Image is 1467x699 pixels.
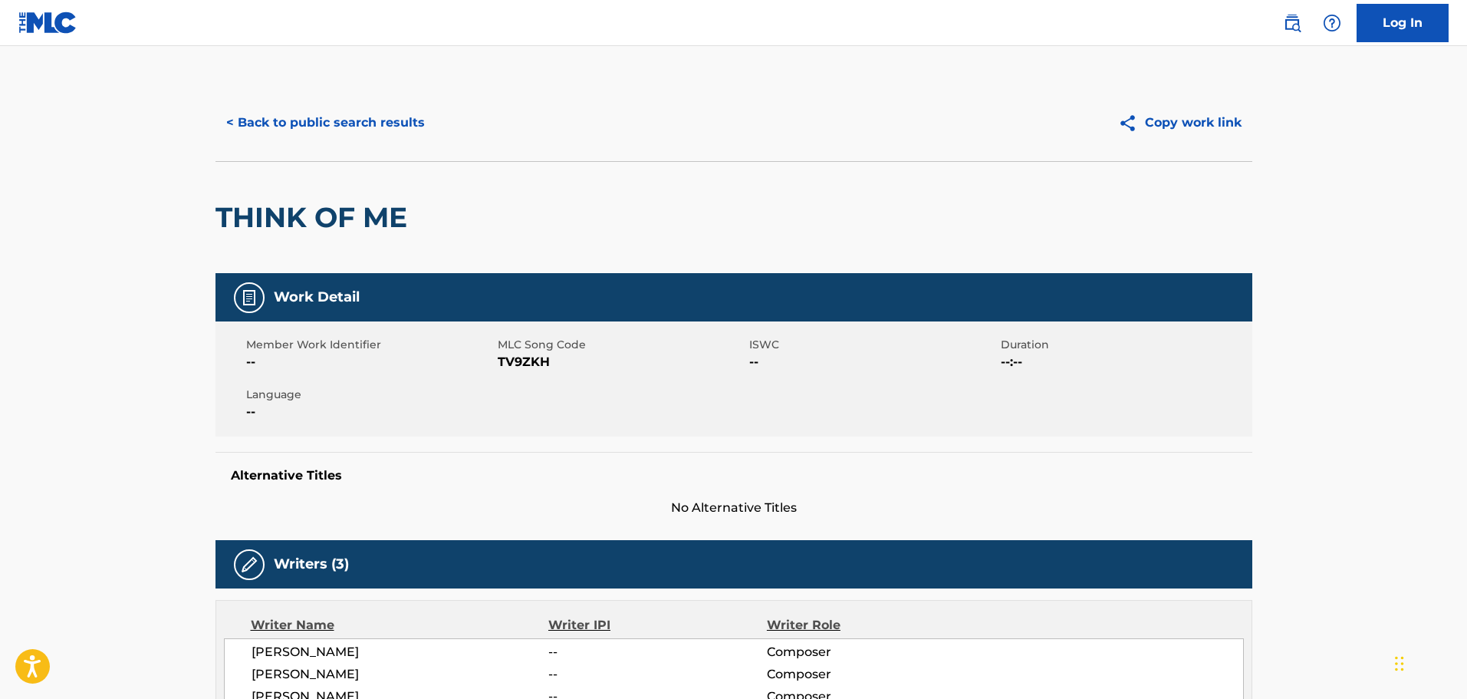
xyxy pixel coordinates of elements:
[240,556,258,574] img: Writers
[1317,8,1347,38] div: Help
[274,556,349,573] h5: Writers (3)
[767,665,965,684] span: Composer
[231,468,1237,483] h5: Alternative Titles
[1390,625,1467,699] iframe: Chat Widget
[1323,14,1341,32] img: help
[246,387,494,403] span: Language
[252,643,549,661] span: [PERSON_NAME]
[246,353,494,371] span: --
[498,337,745,353] span: MLC Song Code
[1395,641,1404,687] div: Drag
[215,200,415,235] h2: THINK OF ME
[274,289,360,306] h5: Work Detail
[548,643,766,661] span: --
[1107,104,1252,142] button: Copy work link
[548,665,766,684] span: --
[1001,353,1248,371] span: --:--
[215,499,1252,517] span: No Alternative Titles
[246,403,494,421] span: --
[767,616,965,635] div: Writer Role
[18,12,77,34] img: MLC Logo
[749,353,997,371] span: --
[240,289,258,307] img: Work Detail
[548,616,767,635] div: Writer IPI
[252,665,549,684] span: [PERSON_NAME]
[215,104,436,142] button: < Back to public search results
[749,337,997,353] span: ISWC
[1283,14,1301,32] img: search
[246,337,494,353] span: Member Work Identifier
[498,353,745,371] span: TV9ZKH
[1277,8,1307,38] a: Public Search
[767,643,965,661] span: Composer
[1001,337,1248,353] span: Duration
[1357,4,1449,42] a: Log In
[251,616,549,635] div: Writer Name
[1118,114,1145,133] img: Copy work link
